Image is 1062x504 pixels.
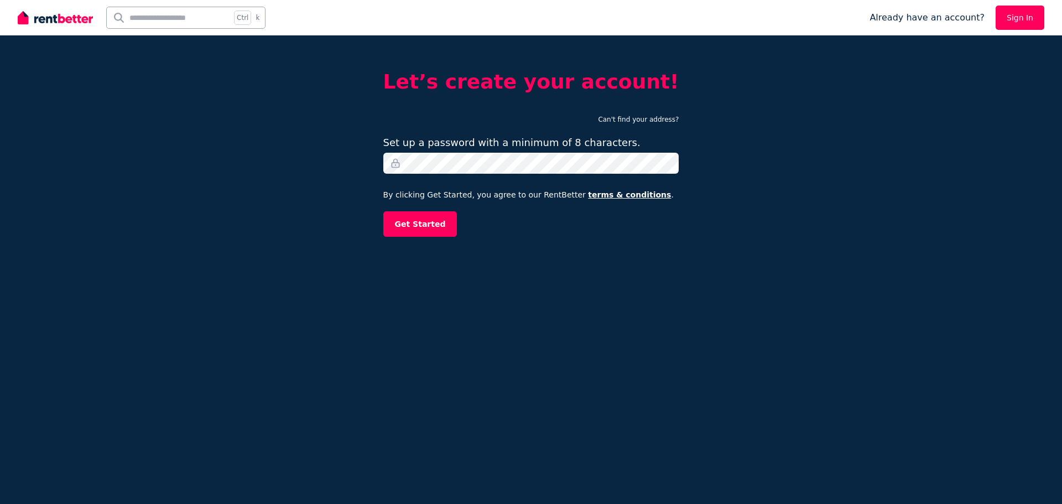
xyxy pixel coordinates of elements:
[383,189,679,200] p: By clicking Get Started, you agree to our RentBetter .
[18,9,93,26] img: RentBetter
[256,13,259,22] span: k
[598,115,679,124] button: Can't find your address?
[383,211,457,237] button: Get Started
[383,135,641,150] label: Set up a password with a minimum of 8 characters.
[870,11,985,24] span: Already have an account?
[588,190,671,199] a: terms & conditions
[234,11,251,25] span: Ctrl
[383,71,679,93] h2: Let’s create your account!
[996,6,1044,30] a: Sign In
